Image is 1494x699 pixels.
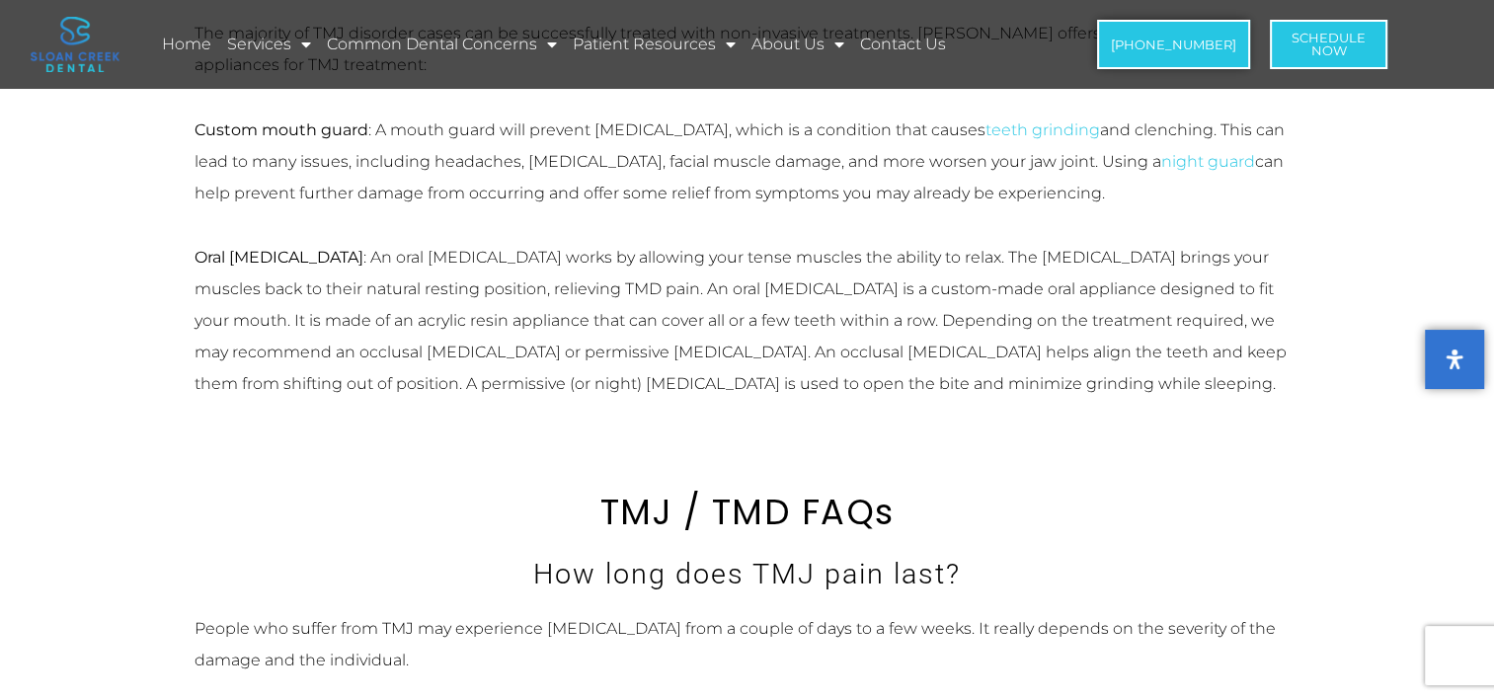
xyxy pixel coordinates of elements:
[1270,20,1387,69] a: ScheduleNow
[195,553,1300,592] h3: How long does TMJ pain last?
[195,119,368,138] strong: Custom mouth guard
[195,241,1300,399] p: : An oral [MEDICAL_DATA] works by allowing your tense muscles the ability to relax. The [MEDICAL_...
[857,22,949,67] a: Contact Us
[159,22,1026,67] nav: Menu
[195,491,1300,532] h2: TMJ / TMD FAQs
[570,22,739,67] a: Patient Resources
[195,114,1300,208] p: : A mouth guard will prevent [MEDICAL_DATA], which is a condition that causes and clenching. This...
[1425,330,1484,389] button: Open Accessibility Panel
[1097,20,1250,69] a: [PHONE_NUMBER]
[224,22,314,67] a: Services
[324,22,560,67] a: Common Dental Concerns
[985,119,1100,138] a: teeth grinding
[748,22,847,67] a: About Us
[159,22,214,67] a: Home
[1111,39,1236,51] span: [PHONE_NUMBER]
[195,247,363,266] strong: Oral [MEDICAL_DATA]
[1161,151,1255,170] a: night guard
[195,612,1300,675] p: People who suffer from TMJ may experience [MEDICAL_DATA] from a couple of days to a few weeks. It...
[31,17,119,72] img: logo
[1292,32,1366,57] span: Schedule Now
